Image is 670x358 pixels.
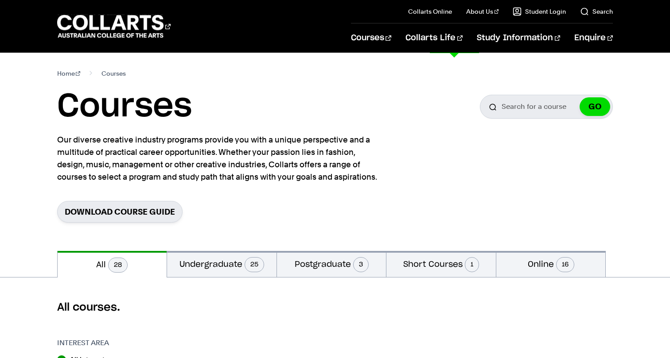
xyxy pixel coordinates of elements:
button: GO [580,97,610,116]
a: Collarts Online [408,7,452,16]
span: 1 [465,257,479,272]
p: Our diverse creative industry programs provide you with a unique perspective and a multitude of p... [57,134,381,183]
button: Postgraduate3 [277,251,386,277]
button: All28 [58,251,167,277]
a: Student Login [513,7,566,16]
span: Courses [101,67,126,80]
span: 16 [556,257,574,272]
a: Study Information [477,23,560,53]
h2: All courses. [57,300,613,315]
a: Collarts Life [405,23,463,53]
button: Short Courses1 [386,251,496,277]
span: 3 [353,257,369,272]
button: Undergraduate25 [167,251,277,277]
a: About Us [466,7,499,16]
div: Go to homepage [57,14,171,39]
a: Courses [351,23,391,53]
input: Search for a course [480,95,613,119]
span: 25 [245,257,264,272]
h1: Courses [57,87,192,127]
a: Download Course Guide [57,201,183,223]
a: Home [57,67,81,80]
a: Search [580,7,613,16]
button: Online16 [496,251,606,277]
h3: Interest Area [57,338,163,348]
span: 28 [108,258,128,273]
a: Enquire [574,23,613,53]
